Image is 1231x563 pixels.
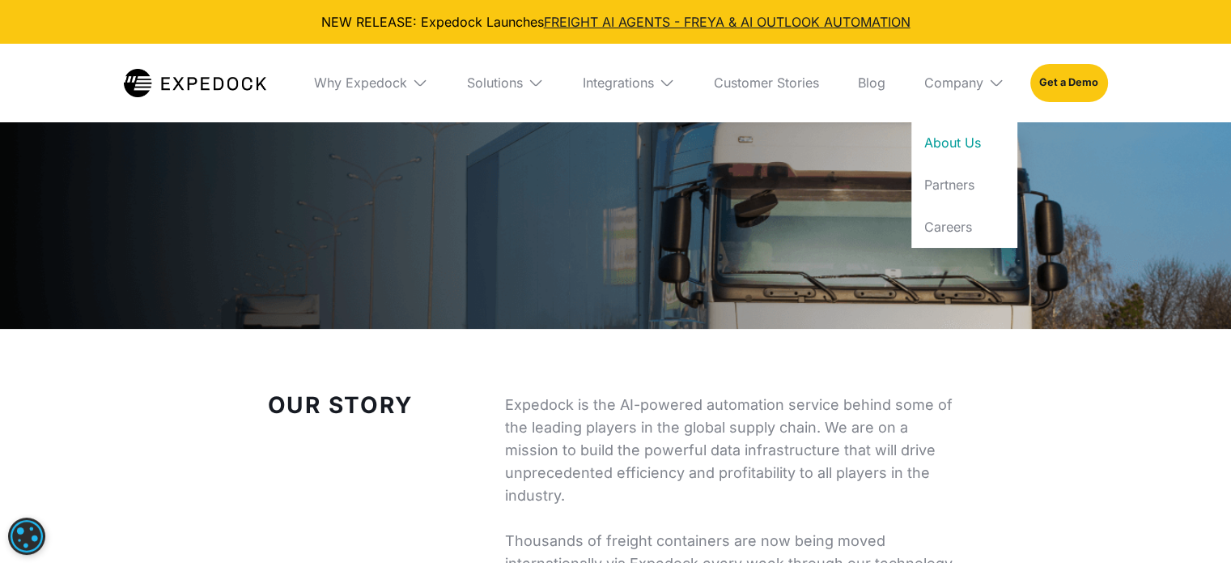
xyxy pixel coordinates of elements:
a: Customer Stories [701,44,832,122]
div: Why Expedock [301,44,441,122]
div: Integrations [583,75,654,91]
a: FREIGHT AI AGENTS - FREYA & AI OUTLOOK AUTOMATION [544,14,911,30]
div: NEW RELEASE: Expedock Launches [13,13,1218,31]
a: About Us [911,122,1017,164]
a: Partners [911,164,1017,206]
div: Company [924,75,983,91]
iframe: Chat Widget [1150,485,1231,563]
a: Careers [911,206,1017,248]
div: Why Expedock [314,75,407,91]
nav: Company [911,122,1017,248]
div: Company [911,44,1017,122]
strong: Our Story [268,391,413,419]
a: Get a Demo [1030,64,1107,101]
a: Blog [845,44,898,122]
div: Integrations [570,44,688,122]
div: Solutions [467,75,523,91]
div: Solutions [454,44,557,122]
